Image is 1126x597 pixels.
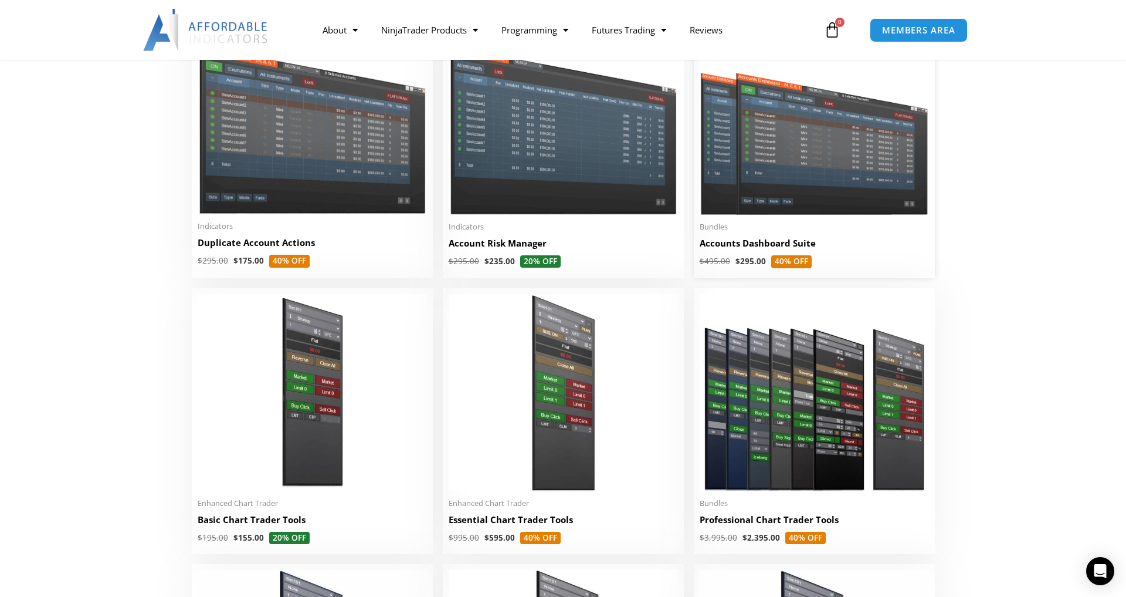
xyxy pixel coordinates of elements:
span: 40% OFF [269,255,310,268]
a: Duplicate Account Actions [198,237,427,255]
img: ProfessionalToolsBundlePage [700,294,929,491]
img: LogoAI | Affordable Indicators – NinjaTrader [143,9,269,51]
span: 40% OFF [520,532,561,545]
span: $ [484,532,489,543]
span: Indicators [198,221,427,231]
span: $ [735,256,740,267]
img: Duplicate Account Actions [198,32,427,214]
a: 0 [806,13,858,47]
bdi: 995.00 [449,532,479,543]
span: 0 [835,18,844,27]
span: $ [700,532,704,543]
a: Professional Chart Trader Tools [700,514,929,532]
bdi: 295.00 [198,255,228,266]
span: 40% OFF [771,255,812,268]
span: Indicators [449,222,678,232]
a: Programming [490,16,580,43]
bdi: 195.00 [198,532,228,543]
img: BasicTools [198,294,427,491]
a: Accounts Dashboard Suite [700,237,929,255]
span: Enhanced Chart Trader [198,498,427,508]
h2: Professional Chart Trader Tools [700,514,929,526]
span: $ [198,532,202,543]
span: Bundles [700,498,929,508]
a: NinjaTrader Products [369,16,490,43]
bdi: 3,995.00 [700,532,737,543]
div: Open Intercom Messenger [1086,557,1114,585]
span: 20% OFF [520,255,561,268]
bdi: 155.00 [233,532,264,543]
a: About [311,16,369,43]
span: Enhanced Chart Trader [449,498,678,508]
span: 20% OFF [269,532,310,545]
img: Essential Chart Trader Tools [449,294,678,491]
bdi: 495.00 [700,256,730,267]
h2: Account Risk Manager [449,237,678,249]
bdi: 295.00 [449,256,479,267]
a: Futures Trading [580,16,678,43]
a: Basic Chart Trader Tools [198,514,427,532]
img: Accounts Dashboard Suite [700,32,929,215]
h2: Accounts Dashboard Suite [700,237,929,249]
a: Account Risk Manager [449,237,678,255]
bdi: 175.00 [233,255,264,266]
bdi: 595.00 [484,532,515,543]
span: MEMBERS AREA [882,26,955,35]
h2: Essential Chart Trader Tools [449,514,678,526]
span: $ [449,256,453,267]
bdi: 295.00 [735,256,766,267]
span: $ [484,256,489,267]
a: Reviews [678,16,734,43]
h2: Basic Chart Trader Tools [198,514,427,526]
a: Essential Chart Trader Tools [449,514,678,532]
span: $ [198,255,202,266]
span: $ [700,256,704,267]
span: $ [233,255,238,266]
img: Account Risk Manager [449,32,678,214]
nav: Menu [311,16,821,43]
h2: Duplicate Account Actions [198,237,427,249]
span: 40% OFF [785,532,826,545]
bdi: 235.00 [484,256,515,267]
span: $ [742,532,747,543]
bdi: 2,395.00 [742,532,780,543]
a: MEMBERS AREA [870,18,968,42]
span: $ [449,532,453,543]
span: Bundles [700,222,929,232]
span: $ [233,532,238,543]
